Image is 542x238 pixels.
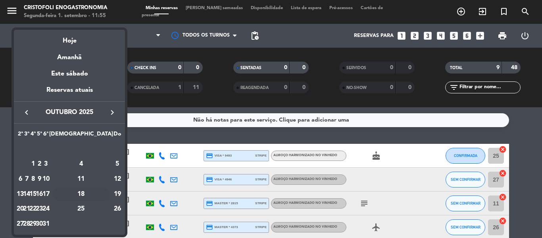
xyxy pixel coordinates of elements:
[14,30,125,46] div: Hoje
[49,187,113,202] td: 18 de outubro de 2025
[113,157,121,171] div: 5
[30,172,36,187] td: 8 de outubro de 2025
[17,217,23,232] td: 27 de outubro de 2025
[43,172,49,186] div: 10
[52,172,110,186] div: 11
[30,157,36,171] div: 1
[49,172,113,187] td: 11 de outubro de 2025
[113,157,122,172] td: 5 de outubro de 2025
[52,203,110,216] div: 25
[36,202,42,217] td: 23 de outubro de 2025
[105,107,119,118] button: keyboard_arrow_right
[43,157,49,171] div: 3
[30,202,36,217] td: 22 de outubro de 2025
[14,46,125,63] div: Amanhã
[36,217,42,232] td: 30 de outubro de 2025
[17,202,23,217] td: 20 de outubro de 2025
[113,187,122,202] td: 19 de outubro de 2025
[14,63,125,85] div: Este sábado
[24,203,30,216] div: 21
[113,203,121,216] div: 26
[37,188,42,201] div: 16
[43,130,49,142] th: Sexta-feira
[23,187,30,202] td: 14 de outubro de 2025
[37,172,42,186] div: 9
[30,188,36,201] div: 15
[17,142,122,157] td: OUT
[17,187,23,202] td: 13 de outubro de 2025
[19,107,34,118] button: keyboard_arrow_left
[36,187,42,202] td: 16 de outubro de 2025
[17,172,23,186] div: 6
[22,108,31,117] i: keyboard_arrow_left
[36,130,42,142] th: Quinta-feira
[34,107,105,118] span: outubro 2025
[52,188,110,201] div: 18
[113,188,121,201] div: 19
[24,172,30,186] div: 7
[23,202,30,217] td: 21 de outubro de 2025
[43,202,49,217] td: 24 de outubro de 2025
[108,108,117,117] i: keyboard_arrow_right
[113,202,122,217] td: 26 de outubro de 2025
[43,203,49,216] div: 24
[37,157,42,171] div: 2
[17,130,23,142] th: Segunda-feira
[30,172,36,186] div: 8
[24,217,30,231] div: 28
[23,172,30,187] td: 7 de outubro de 2025
[30,187,36,202] td: 15 de outubro de 2025
[17,203,23,216] div: 20
[30,130,36,142] th: Quarta-feira
[37,217,42,231] div: 30
[30,217,36,232] td: 29 de outubro de 2025
[30,217,36,231] div: 29
[17,172,23,187] td: 6 de outubro de 2025
[23,130,30,142] th: Terça-feira
[17,217,23,231] div: 27
[43,157,49,172] td: 3 de outubro de 2025
[14,85,125,101] div: Reservas atuais
[30,203,36,216] div: 22
[52,157,110,171] div: 4
[36,172,42,187] td: 9 de outubro de 2025
[113,172,121,186] div: 12
[36,157,42,172] td: 2 de outubro de 2025
[24,188,30,201] div: 14
[37,203,42,216] div: 23
[17,188,23,201] div: 13
[49,202,113,217] td: 25 de outubro de 2025
[49,130,113,142] th: Sábado
[43,187,49,202] td: 17 de outubro de 2025
[43,217,49,231] div: 31
[43,217,49,232] td: 31 de outubro de 2025
[49,157,113,172] td: 4 de outubro de 2025
[30,157,36,172] td: 1 de outubro de 2025
[43,172,49,187] td: 10 de outubro de 2025
[113,130,122,142] th: Domingo
[43,188,49,201] div: 17
[113,172,122,187] td: 12 de outubro de 2025
[23,217,30,232] td: 28 de outubro de 2025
